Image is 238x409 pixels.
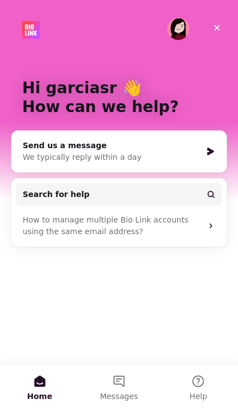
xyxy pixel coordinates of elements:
div: Send us a message [23,140,201,152]
button: Search for help [16,183,222,205]
p: Hi garciasr 👋 [22,79,216,98]
span: Search for help [23,189,90,200]
p: How can we help? [22,98,216,117]
button: Messages [79,365,158,409]
span: Messages [100,392,138,400]
div: How to manage multiple Bio Link accounts using the same email address? [23,214,202,238]
button: Help [159,365,238,409]
img: logo [22,21,40,39]
div: Close [207,18,227,38]
div: Send us a messageWe typically reply within a day [11,130,227,173]
span: Home [27,392,52,400]
span: Help [189,392,207,400]
div: We typically reply within a day [23,152,201,163]
img: Profile image for Dona [167,18,189,40]
div: How to manage multiple Bio Link accounts using the same email address? [16,210,222,242]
